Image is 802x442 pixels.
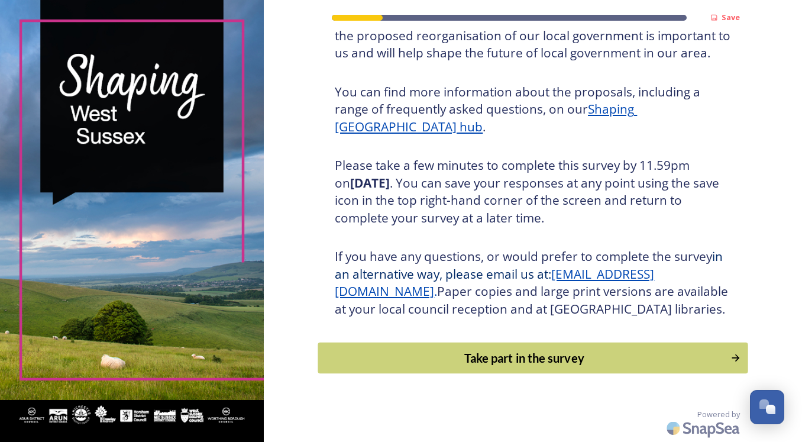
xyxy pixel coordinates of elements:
[335,248,726,282] span: in an alternative way, please email us at:
[350,175,390,191] strong: [DATE]
[335,9,731,62] h3: Thank you for taking the time to complete this survey. Your views on the proposed reorganisation ...
[335,157,731,227] h3: Please take a few minutes to complete this survey by 11.59pm on . You can save your responses at ...
[335,83,731,136] h3: You can find more information about the proposals, including a range of frequently asked question...
[434,283,437,299] span: .
[750,390,784,424] button: Open Chat
[318,343,748,374] button: Continue
[325,349,725,367] div: Take part in the survey
[335,266,654,300] a: [EMAIL_ADDRESS][DOMAIN_NAME]
[335,101,637,135] a: Shaping [GEOGRAPHIC_DATA] hub
[697,409,740,420] span: Powered by
[663,414,746,442] img: SnapSea Logo
[335,248,731,318] h3: If you have any questions, or would prefer to complete the survey Paper copies and large print ve...
[722,12,740,22] strong: Save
